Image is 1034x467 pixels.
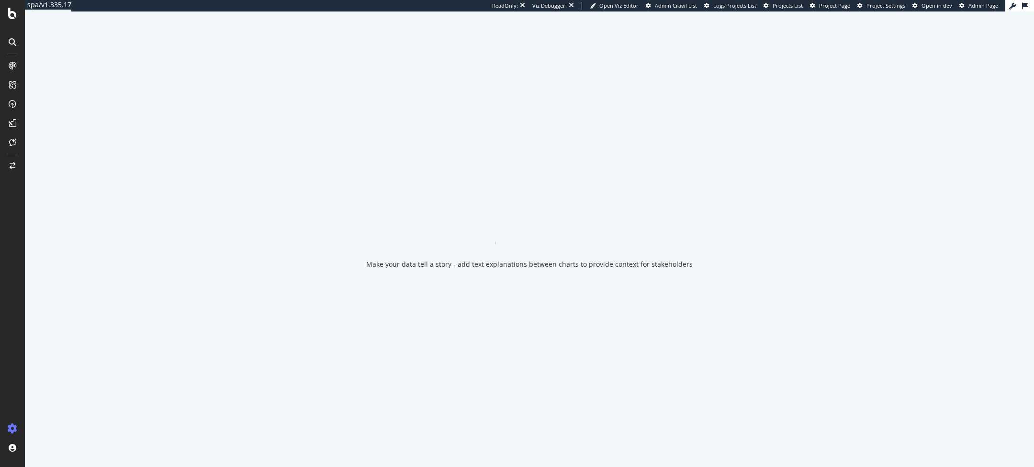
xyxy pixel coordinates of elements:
a: Project Page [810,2,850,10]
span: Project Settings [866,2,905,9]
a: Open in dev [912,2,952,10]
a: Project Settings [857,2,905,10]
span: Open Viz Editor [599,2,639,9]
span: Project Page [819,2,850,9]
a: Projects List [764,2,803,10]
div: ReadOnly: [492,2,518,10]
a: Open Viz Editor [590,2,639,10]
span: Projects List [773,2,803,9]
div: animation [495,210,564,244]
span: Open in dev [922,2,952,9]
span: Logs Projects List [713,2,756,9]
a: Admin Page [959,2,998,10]
div: Viz Debugger: [532,2,567,10]
a: Logs Projects List [704,2,756,10]
a: Admin Crawl List [646,2,697,10]
span: Admin Page [968,2,998,9]
span: Admin Crawl List [655,2,697,9]
div: Make your data tell a story - add text explanations between charts to provide context for stakeho... [366,260,693,269]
